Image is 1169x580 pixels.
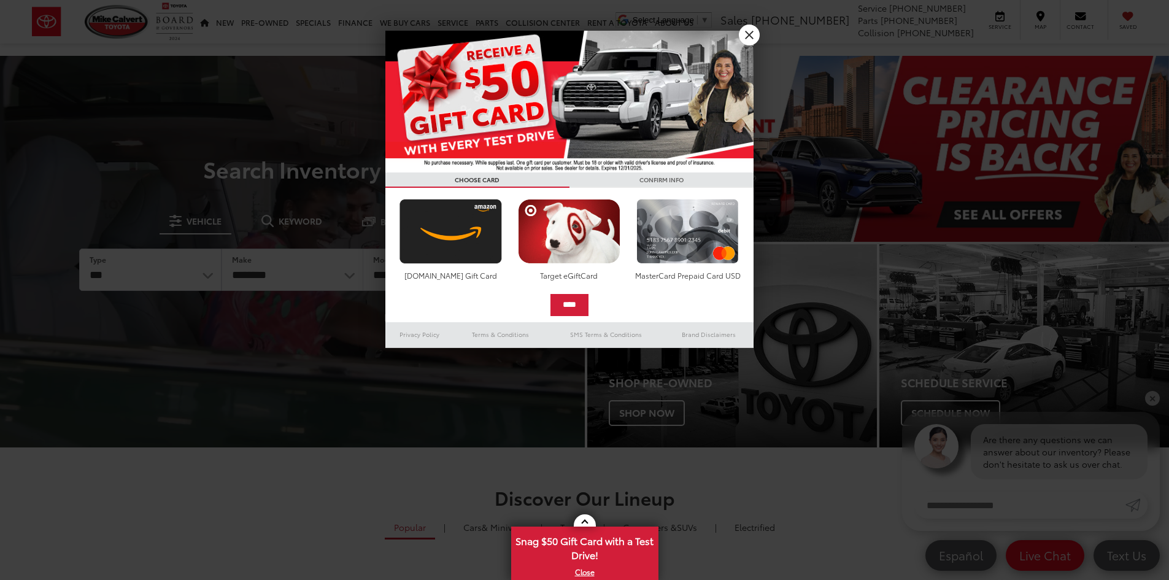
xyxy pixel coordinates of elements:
[515,199,623,264] img: targetcard.png
[633,199,742,264] img: mastercard.png
[385,327,454,342] a: Privacy Policy
[664,327,754,342] a: Brand Disclaimers
[396,199,505,264] img: amazoncard.png
[385,172,569,188] h3: CHOOSE CARD
[453,327,547,342] a: Terms & Conditions
[548,327,664,342] a: SMS Terms & Conditions
[396,270,505,280] div: [DOMAIN_NAME] Gift Card
[385,31,754,172] img: 55838_top_625864.jpg
[515,270,623,280] div: Target eGiftCard
[512,528,657,565] span: Snag $50 Gift Card with a Test Drive!
[569,172,754,188] h3: CONFIRM INFO
[633,270,742,280] div: MasterCard Prepaid Card USD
